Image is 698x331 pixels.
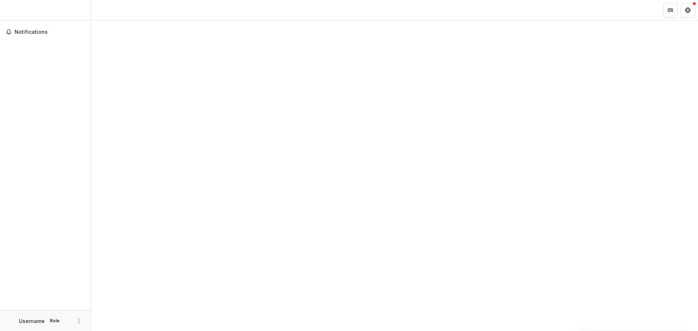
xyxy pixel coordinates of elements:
[663,3,678,17] button: Partners
[19,317,45,325] p: Username
[681,3,695,17] button: Get Help
[48,318,62,324] p: Role
[15,29,85,35] span: Notifications
[3,26,88,38] button: Notifications
[75,316,83,325] button: More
